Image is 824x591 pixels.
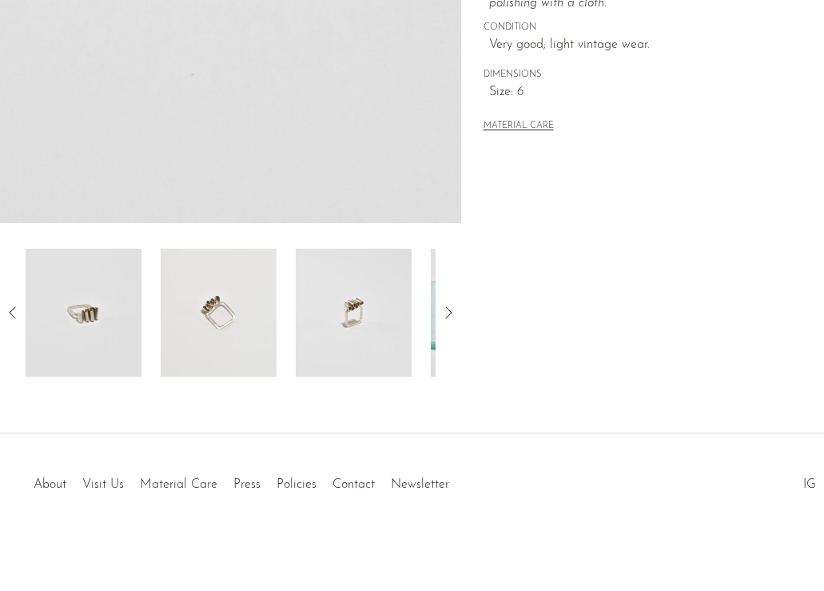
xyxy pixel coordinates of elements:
a: Material Care [140,478,217,491]
span: DIMENSIONS [484,68,798,82]
a: About [34,478,66,491]
a: Visit Us [82,478,124,491]
span: CONDITION [484,21,798,35]
img: Sterling Ruffle Ring [296,249,412,377]
button: MATERIAL CARE [484,121,554,133]
img: Sterling Ruffle Ring [431,249,547,377]
a: IG [803,478,816,491]
span: Very good; light vintage wear. [489,35,798,56]
a: Press [233,478,261,491]
ul: Quick links [26,465,457,496]
a: Policies [277,478,316,491]
img: Sterling Ruffle Ring [161,249,277,377]
img: Sterling Ruffle Ring [26,249,141,377]
span: Size: 6 [489,82,798,103]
